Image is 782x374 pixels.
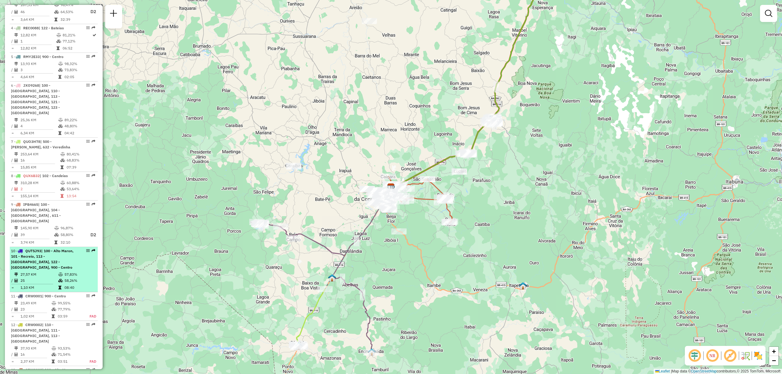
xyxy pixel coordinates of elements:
span: QUX6B32 [23,173,40,178]
i: Tempo total em rota [58,286,61,289]
td: 3 [20,67,58,73]
i: % de utilização da cubagem [60,158,65,162]
span: CRW0003 [25,368,42,372]
i: Tempo total em rota [54,241,57,244]
td: 99,55% [57,300,83,306]
span: 11 - [11,294,66,298]
i: % de utilização da cubagem [54,233,59,237]
i: Tempo total em rota [52,314,55,318]
a: Leaflet [655,369,670,373]
td: 310,28 KM [20,180,60,186]
td: 32:10 [60,239,85,245]
td: 46 [20,8,54,16]
td: FAD [83,358,97,365]
i: Total de Atividades [14,307,18,311]
i: Total de Atividades [14,10,18,14]
i: % de utilização do peso [54,226,59,230]
span: 9 - [11,202,61,223]
td: = [11,130,14,136]
div: Atividade não roteirizada - ISAAC FERREIRA SANTO [462,151,477,158]
td: 32:39 [60,16,85,23]
i: Total de Atividades [14,68,18,72]
i: % de utilização do peso [52,347,56,350]
td: 03:51 [57,358,83,365]
em: Opções [86,323,90,326]
span: Ocultar deslocamento [687,348,702,363]
i: % de utilização do peso [60,152,65,156]
span: + [772,347,776,355]
td: 12,82 KM [20,32,56,38]
td: 27,57 KM [20,271,58,278]
td: 4 [20,123,58,129]
a: Exibir filtros [762,7,775,20]
i: Distância Total [14,152,18,156]
em: Opções [86,83,90,87]
td: 77,79% [57,306,83,312]
span: | 122 - Bateias [39,26,64,30]
em: Opções [86,249,90,252]
div: Atividade não roteirizada - JUCIENE BARBOSA MATOS [359,186,375,192]
i: % de utilização do peso [58,273,63,276]
i: % de utilização da cubagem [60,187,65,191]
div: Atividade não roteirizada - PANIF EL SHADAY [451,168,467,174]
i: % de utilização da cubagem [58,279,63,282]
td: / [11,186,14,192]
em: Rota exportada [92,249,95,252]
div: Atividade não roteirizada - PRECO BOM [437,196,452,202]
span: RMY2E33 [23,54,40,59]
td: 98,32% [64,61,95,67]
span: − [772,357,776,364]
i: % de utilização da cubagem [57,39,61,43]
i: Total de Atividades [14,124,18,128]
a: OpenStreetMap [691,369,717,373]
div: Atividade não roteirizada - HILDECI MACEDO COELH [461,151,476,157]
i: Distância Total [14,3,18,7]
span: CRW0002 [25,322,42,327]
td: 37,93 KM [20,345,51,351]
td: / [11,278,14,284]
span: 5 - [11,54,64,59]
div: Atividade não roteirizada - NILZABETE LIMA RODRI [391,228,407,234]
a: Nova sessão e pesquisa [108,7,120,21]
i: % de utilização do peso [58,62,63,66]
td: = [11,16,14,23]
td: / [11,8,14,16]
i: Total de Atividades [14,353,18,356]
td: 6,34 KM [20,130,58,136]
td: 15,85 KM [20,164,60,170]
td: 16 [20,157,60,163]
div: Atividade não roteirizada - DISTRIBUIDORA GARAGE [368,188,383,194]
td: 60,88% [66,180,95,186]
img: PA - Itapetinga [519,282,527,290]
i: % de utilização da cubagem [52,307,56,311]
a: Zoom out [769,356,778,365]
i: Total de Atividades [14,158,18,162]
td: 23 [20,306,51,312]
span: | 500 - [PERSON_NAME], 632 - Veredinha [11,139,70,149]
i: Distância Total [14,118,18,122]
em: Opções [86,294,90,298]
i: Tempo total em rota [60,165,64,169]
img: PA - Cândido Sales [295,342,303,350]
em: Rota exportada [92,55,95,58]
i: Tempo total em rota [58,75,61,79]
i: % de utilização do peso [54,3,59,7]
i: Tempo total em rota [58,131,61,135]
i: Tempo total em rota [57,46,60,50]
i: Distância Total [14,226,18,230]
em: Opções [86,202,90,206]
i: Distância Total [14,33,18,37]
div: Atividade não roteirizada - MG BATIDAS [286,164,301,170]
img: PA Simulação Veredinha [328,274,336,282]
div: Atividade não roteirizada - VINICIUS OLIVEIRA BO [367,188,383,194]
i: Total de Atividades [14,187,18,191]
td: 08:40 [64,285,95,291]
span: | 100 - Alto Maron, 101 - Recreio, 113 - [GEOGRAPHIC_DATA], 122 - [GEOGRAPHIC_DATA], 900 - Centro [11,249,74,270]
td: 39 [20,231,54,239]
td: 2 [20,186,60,192]
span: QUT5J93 [25,249,41,253]
i: Tempo total em rota [60,194,64,198]
i: Distância Total [14,301,18,305]
span: CRW0001 [25,294,42,298]
span: QUO3H78 [23,139,40,144]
